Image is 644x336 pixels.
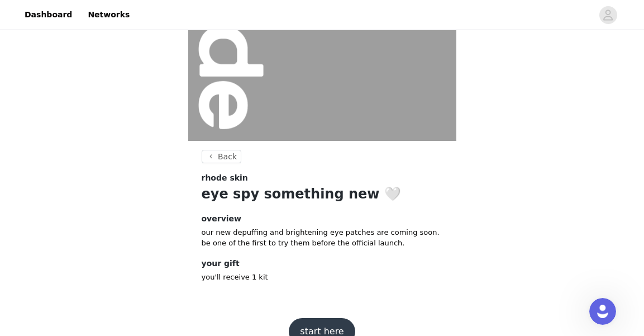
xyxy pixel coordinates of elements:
p: you'll receive 1 kit [202,272,443,283]
p: our new depuffing and brightening eye patches are coming soon. be one of the first to try them be... [202,227,443,249]
h4: your gift [202,258,443,269]
h4: overview [202,213,443,225]
div: avatar [603,6,613,24]
span: rhode skin [202,172,248,184]
button: Back [202,150,242,163]
iframe: Intercom live chat [589,298,616,325]
a: Dashboard [18,2,79,27]
h1: eye spy something new 🤍 [202,184,443,204]
a: Networks [81,2,136,27]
